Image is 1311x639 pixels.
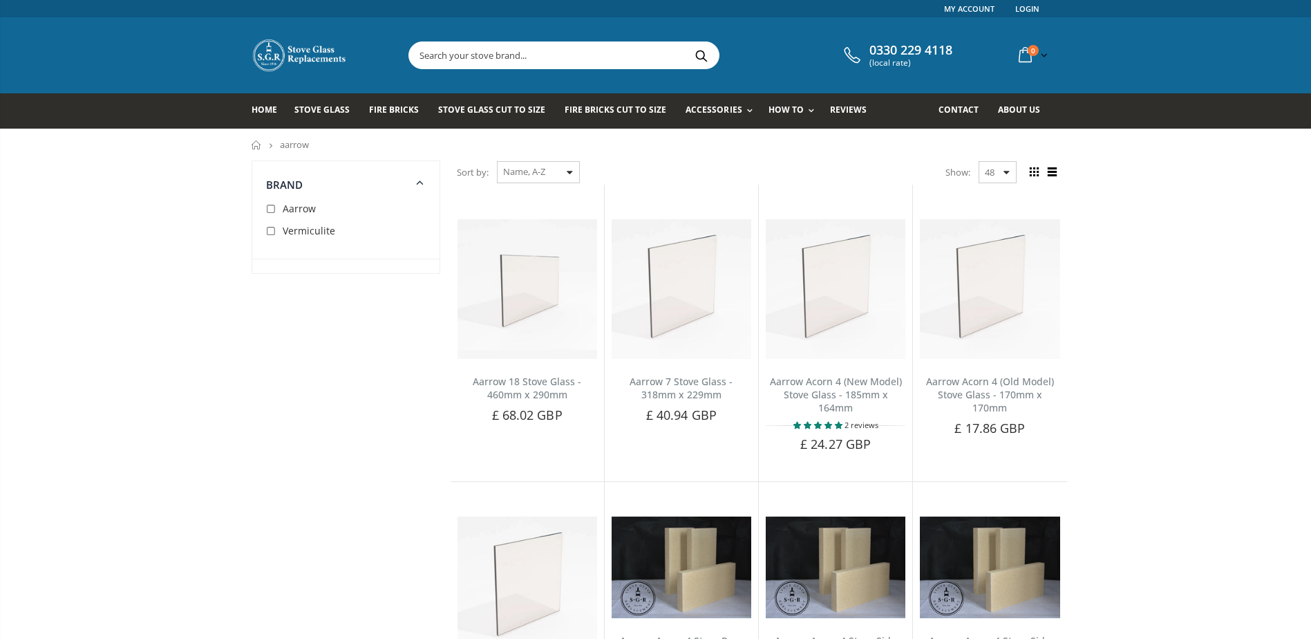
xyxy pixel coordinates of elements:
span: Contact [939,104,979,115]
span: Accessories [686,104,742,115]
img: Aarrow 7 Stove Glass [612,219,751,359]
span: About us [998,104,1040,115]
a: Stove Glass [294,93,360,129]
span: Sort by: [457,160,489,185]
a: Home [252,140,262,149]
input: Search your stove brand... [409,42,874,68]
a: Aarrow Acorn 4 (New Model) Stove Glass - 185mm x 164mm [770,375,902,414]
span: aarrow [280,138,309,151]
img: Aarrow Acorn 4 New Model Stove Glass [766,219,905,359]
span: 0 [1028,45,1039,56]
span: Brand [266,178,303,192]
a: How To [768,93,821,129]
img: Aarrow Acorn 4 Old Model Stove Glass [920,219,1059,359]
span: Fire Bricks [369,104,419,115]
img: Aarrow Acorn 4 Stove Rear Brick [612,517,751,618]
span: £ 68.02 GBP [492,407,563,423]
img: Aarrow Ecoburn 5 side fire brick [766,517,905,618]
a: Accessories [686,93,759,129]
span: Reviews [830,104,867,115]
a: Fire Bricks Cut To Size [565,93,677,129]
a: Aarrow Acorn 4 (Old Model) Stove Glass - 170mm x 170mm [926,375,1054,414]
button: Search [686,42,717,68]
a: Home [252,93,287,129]
span: 0330 229 4118 [869,43,952,58]
span: £ 24.27 GBP [800,436,871,452]
img: Aarrow Acorn 4 Stove Side Brick [920,517,1059,618]
a: Fire Bricks [369,93,429,129]
span: Home [252,104,277,115]
span: Stove Glass Cut To Size [438,104,545,115]
a: Stove Glass Cut To Size [438,93,556,129]
span: 5.00 stars [793,420,845,430]
span: 2 reviews [845,420,878,430]
img: Aarrow 18 Stove Glass [458,219,597,359]
a: 0 [1013,41,1050,68]
span: List view [1045,165,1060,180]
a: Reviews [830,93,877,129]
span: £ 17.86 GBP [954,420,1025,436]
span: Show: [945,161,970,183]
img: Stove Glass Replacement [252,38,348,73]
a: Contact [939,93,989,129]
span: Aarrow [283,202,316,215]
a: Aarrow 18 Stove Glass - 460mm x 290mm [473,375,581,401]
a: About us [998,93,1050,129]
span: (local rate) [869,58,952,68]
span: How To [768,104,804,115]
span: Fire Bricks Cut To Size [565,104,666,115]
span: £ 40.94 GBP [646,407,717,423]
span: Grid view [1027,165,1042,180]
a: Aarrow 7 Stove Glass - 318mm x 229mm [630,375,733,401]
span: Stove Glass [294,104,350,115]
a: 0330 229 4118 (local rate) [840,43,952,68]
span: Vermiculite [283,224,335,237]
